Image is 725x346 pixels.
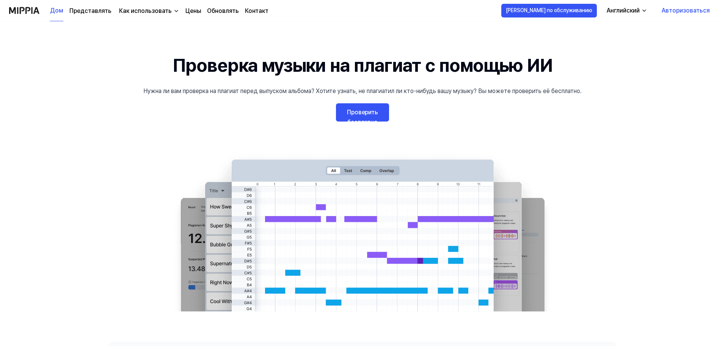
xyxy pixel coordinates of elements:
[173,8,179,14] img: вниз
[245,7,268,14] font: Контакт
[50,0,63,21] a: Дом
[245,6,268,16] a: Контакт
[185,7,201,14] font: Цены
[119,7,172,14] font: Как использовать
[69,6,111,16] a: Представлять
[207,7,239,14] font: Обновлять
[336,103,389,122] a: Проверить бесплатно
[143,87,582,95] font: Нужна ли вам проверка на плагиат перед выпуском альбома? Хотите узнать, не плагиатил ли кто-нибуд...
[185,6,201,16] a: Цены
[118,6,179,16] button: Как использовать
[501,4,597,17] button: [PERSON_NAME] по обслуживанию
[601,3,652,18] button: Английский
[347,109,378,126] font: Проверить бесплатно
[662,7,710,14] font: Авторизоваться
[69,7,111,14] font: Представлять
[607,7,640,14] font: Английский
[50,7,63,14] font: Дом
[207,6,239,16] a: Обновлять
[165,152,560,311] img: основное изображение
[173,54,553,76] font: Проверка музыки на плагиат с помощью ИИ
[506,7,592,13] font: [PERSON_NAME] по обслуживанию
